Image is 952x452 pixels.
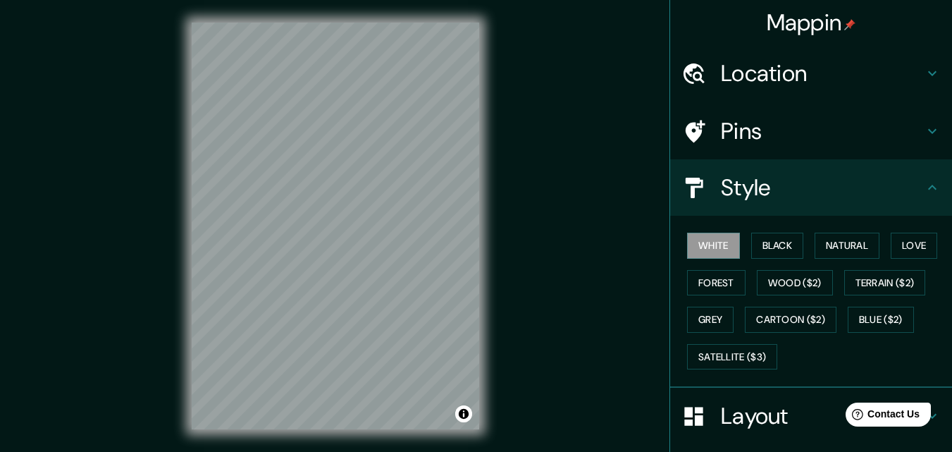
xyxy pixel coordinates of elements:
button: Cartoon ($2) [745,307,836,333]
button: Black [751,233,804,259]
div: Style [670,159,952,216]
button: Grey [687,307,734,333]
button: White [687,233,740,259]
div: Location [670,45,952,102]
button: Wood ($2) [757,270,833,296]
h4: Layout [721,402,924,430]
button: Blue ($2) [848,307,914,333]
button: Terrain ($2) [844,270,926,296]
button: Forest [687,270,746,296]
button: Love [891,233,937,259]
h4: Location [721,59,924,87]
div: Pins [670,103,952,159]
canvas: Map [192,23,479,429]
h4: Pins [721,117,924,145]
button: Toggle attribution [455,405,472,422]
button: Satellite ($3) [687,344,777,370]
iframe: Help widget launcher [827,397,936,436]
img: pin-icon.png [844,19,855,30]
h4: Style [721,173,924,202]
div: Layout [670,388,952,444]
button: Natural [815,233,879,259]
h4: Mappin [767,8,856,37]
